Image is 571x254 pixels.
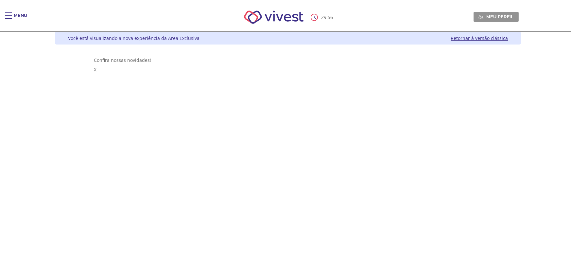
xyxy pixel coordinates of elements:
[486,14,513,20] span: Meu perfil
[50,32,521,254] div: Vivest
[321,14,326,20] span: 29
[94,66,96,73] span: X
[94,57,482,63] div: Confira nossas novidades!
[478,15,483,20] img: Meu perfil
[451,35,508,41] a: Retornar à versão clássica
[311,14,334,21] div: :
[14,12,27,26] div: Menu
[68,35,199,41] div: Você está visualizando a nova experiência da Área Exclusiva
[328,14,333,20] span: 56
[237,3,311,31] img: Vivest
[474,12,519,22] a: Meu perfil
